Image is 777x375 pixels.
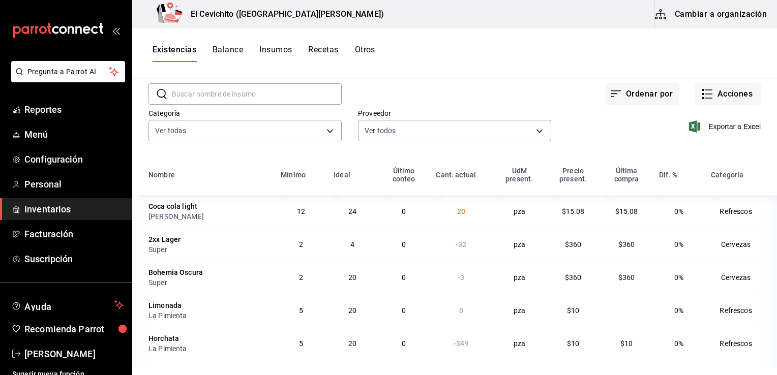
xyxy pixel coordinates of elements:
td: pza [492,195,546,228]
div: Dif. % [659,171,677,179]
span: $15.08 [615,207,638,215]
span: 20 [457,207,465,215]
td: Refrescos [705,327,777,360]
button: Acciones [695,83,761,105]
span: Facturación [24,227,124,241]
span: 0 [402,207,406,215]
span: Reportes [24,103,124,116]
span: 0% [674,306,683,315]
span: $10 [620,339,633,348]
div: [PERSON_NAME] [148,211,268,222]
div: Super [148,277,268,288]
span: $360 [618,273,635,282]
button: Otros [355,45,375,62]
a: Pregunta a Parrot AI [7,74,125,84]
button: Ordenar por [606,83,679,105]
span: Ver todas [155,126,186,136]
span: 5 [299,306,303,315]
span: 0 [402,273,406,282]
span: Pregunta a Parrot AI [27,67,109,77]
span: Ver todos [365,126,396,136]
span: 0% [674,240,683,248]
div: Nombre [148,171,175,179]
div: UdM present. [498,167,540,183]
td: pza [492,228,546,261]
div: Última compra [606,167,647,183]
span: 0 [402,339,406,348]
span: Configuración [24,152,124,166]
span: $360 [565,240,582,248]
div: Último conteo [384,167,424,183]
div: Coca cola light [148,201,197,211]
span: 0 [402,306,406,315]
td: pza [492,327,546,360]
span: Suscripción [24,252,124,266]
div: Super [148,244,268,255]
div: Categoría [711,171,743,179]
div: Precio present. [552,167,594,183]
span: $360 [618,240,635,248]
td: pza [492,261,546,294]
h3: El Cevichito ([GEOGRAPHIC_DATA][PERSON_NAME]) [183,8,384,20]
input: Buscar nombre de insumo [172,84,342,104]
label: Proveedor [358,110,551,117]
div: Bohemia Oscura [148,267,203,277]
div: La Pimienta [148,310,268,321]
button: Pregunta a Parrot AI [11,61,125,82]
span: 12 [297,207,305,215]
span: Inventarios [24,202,124,216]
span: [PERSON_NAME] [24,347,124,361]
span: 20 [348,306,356,315]
td: pza [492,294,546,327]
span: 4 [350,240,354,248]
div: Mínimo [281,171,306,179]
div: Ideal [334,171,350,179]
span: 0% [674,207,683,215]
button: Recetas [308,45,338,62]
span: Ayuda [24,299,110,311]
span: -349 [454,339,469,348]
div: 2xx Lager [148,234,181,244]
span: 0% [674,339,683,348]
td: Refrescos [705,294,777,327]
button: Insumos [259,45,292,62]
span: $10 [567,306,579,315]
button: Balance [213,45,243,62]
span: 20 [348,339,356,348]
span: Menú [24,128,124,141]
td: Cervezas [705,261,777,294]
div: Limonada [148,300,182,310]
span: 2 [299,240,303,248]
button: Exportar a Excel [691,120,761,133]
span: $360 [565,273,582,282]
span: 0 [402,240,406,248]
span: -3 [458,273,464,282]
span: Recomienda Parrot [24,322,124,336]
span: 0 [459,306,463,315]
button: open_drawer_menu [112,26,120,35]
td: Cervezas [705,228,777,261]
td: Refrescos [705,195,777,228]
span: Personal [24,177,124,191]
span: -32 [456,240,466,248]
div: La Pimienta [148,343,268,354]
span: $15.08 [562,207,585,215]
button: Existencias [153,45,196,62]
span: 5 [299,339,303,348]
span: 20 [348,273,356,282]
span: $10 [567,339,579,348]
span: 2 [299,273,303,282]
span: 24 [348,207,356,215]
div: Cant. actual [436,171,476,179]
div: Horchata [148,333,179,343]
span: 0% [674,273,683,282]
label: Categoría [148,110,342,117]
div: navigation tabs [153,45,375,62]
